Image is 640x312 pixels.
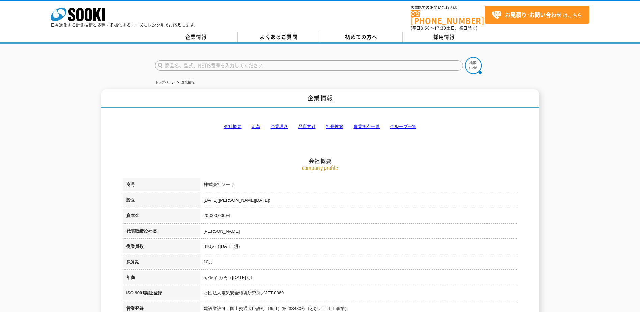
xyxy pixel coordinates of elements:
a: 会社概要 [224,124,242,129]
h1: 企業情報 [101,89,539,108]
a: 事業拠点一覧 [354,124,380,129]
a: 企業理念 [271,124,288,129]
a: 採用情報 [403,32,485,42]
th: 決算期 [123,255,200,271]
img: btn_search.png [465,57,482,74]
td: 5,756百万円（[DATE]期） [200,271,518,286]
td: 20,000,000円 [200,209,518,225]
th: 年商 [123,271,200,286]
a: 沿革 [252,124,260,129]
a: [PHONE_NUMBER] [411,10,485,24]
span: 17:30 [434,25,446,31]
span: 8:50 [421,25,430,31]
td: 10月 [200,255,518,271]
a: 初めての方へ [320,32,403,42]
td: [DATE]([PERSON_NAME][DATE]) [200,193,518,209]
p: 日々進化する計測技術と多種・多様化するニーズにレンタルでお応えします。 [51,23,198,27]
td: 310人（[DATE]期） [200,240,518,255]
span: 初めての方へ [345,33,378,41]
span: (平日 ～ 土日、祝日除く) [411,25,477,31]
a: グループ一覧 [390,124,416,129]
input: 商品名、型式、NETIS番号を入力してください [155,60,463,71]
th: ISO 9001認証登録 [123,286,200,302]
th: 従業員数 [123,240,200,255]
h2: 会社概要 [123,90,518,164]
p: company profile [123,164,518,171]
a: 社長挨拶 [326,124,343,129]
th: 資本金 [123,209,200,225]
td: 株式会社ソーキ [200,178,518,193]
span: はこちら [492,10,582,20]
a: よくあるご質問 [238,32,320,42]
td: 財団法人電気安全環境研究所／JET-0869 [200,286,518,302]
a: トップページ [155,80,175,84]
th: 商号 [123,178,200,193]
span: お電話でのお問い合わせは [411,6,485,10]
li: 企業情報 [176,79,195,86]
th: 設立 [123,193,200,209]
strong: お見積り･お問い合わせ [505,10,562,19]
th: 代表取締役社長 [123,225,200,240]
a: お見積り･お問い合わせはこちら [485,6,589,24]
td: [PERSON_NAME] [200,225,518,240]
a: 企業情報 [155,32,238,42]
a: 品質方針 [298,124,316,129]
